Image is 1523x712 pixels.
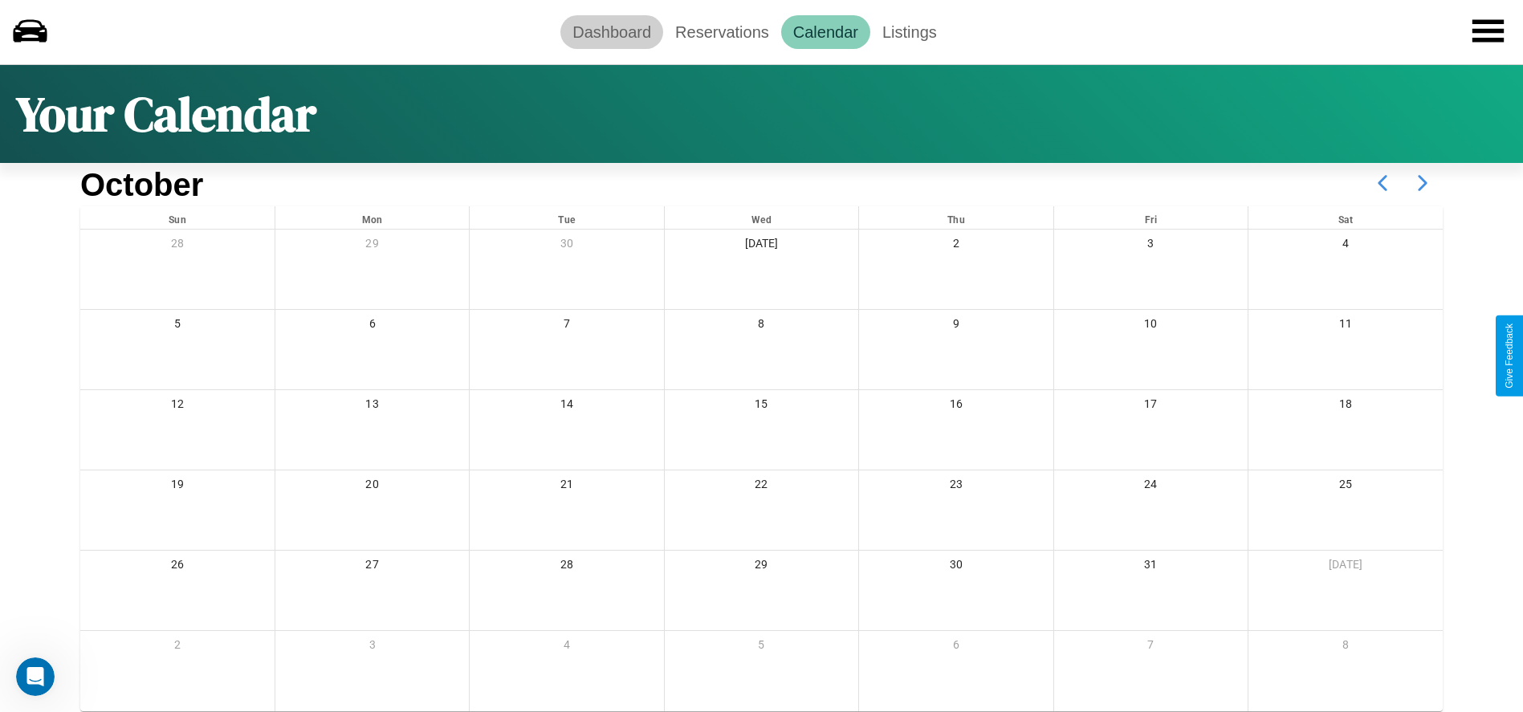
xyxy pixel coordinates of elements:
[275,310,469,343] div: 6
[665,631,858,664] div: 5
[859,206,1053,229] div: Thu
[80,470,275,503] div: 19
[665,206,858,229] div: Wed
[665,230,858,262] div: [DATE]
[470,230,663,262] div: 30
[859,551,1053,584] div: 30
[275,390,469,423] div: 13
[1054,310,1248,343] div: 10
[16,81,316,147] h1: Your Calendar
[665,390,858,423] div: 15
[275,631,469,664] div: 3
[663,15,781,49] a: Reservations
[1248,631,1443,664] div: 8
[859,631,1053,664] div: 6
[470,631,663,664] div: 4
[870,15,949,49] a: Listings
[1248,206,1443,229] div: Sat
[781,15,870,49] a: Calendar
[80,310,275,343] div: 5
[470,390,663,423] div: 14
[1054,390,1248,423] div: 17
[80,230,275,262] div: 28
[665,310,858,343] div: 8
[560,15,663,49] a: Dashboard
[16,657,55,696] iframe: Intercom live chat
[1248,390,1443,423] div: 18
[470,470,663,503] div: 21
[1054,230,1248,262] div: 3
[470,310,663,343] div: 7
[859,310,1053,343] div: 9
[80,167,203,203] h2: October
[470,551,663,584] div: 28
[80,631,275,664] div: 2
[1248,551,1443,584] div: [DATE]
[80,551,275,584] div: 26
[859,230,1053,262] div: 2
[859,470,1053,503] div: 23
[80,206,275,229] div: Sun
[1054,551,1248,584] div: 31
[1054,470,1248,503] div: 24
[470,206,663,229] div: Tue
[1054,206,1248,229] div: Fri
[1248,310,1443,343] div: 11
[859,390,1053,423] div: 16
[665,551,858,584] div: 29
[275,206,469,229] div: Mon
[275,470,469,503] div: 20
[665,470,858,503] div: 22
[80,390,275,423] div: 12
[275,551,469,584] div: 27
[1248,470,1443,503] div: 25
[275,230,469,262] div: 29
[1054,631,1248,664] div: 7
[1248,230,1443,262] div: 4
[1504,323,1515,389] div: Give Feedback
